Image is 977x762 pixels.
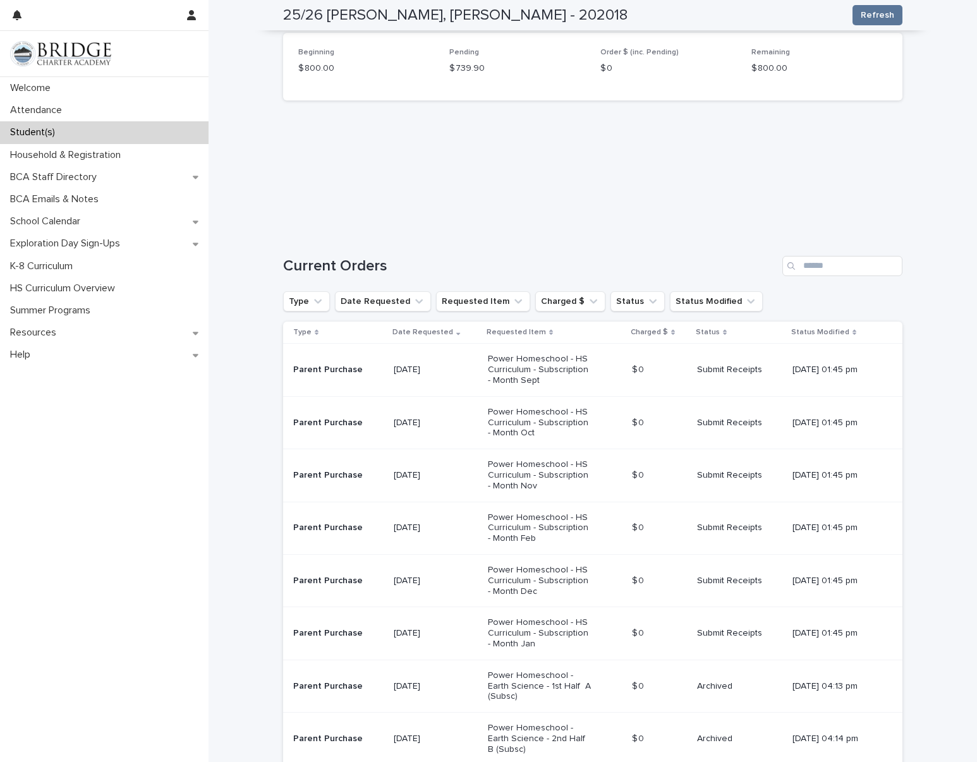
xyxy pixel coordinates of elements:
[5,104,72,116] p: Attendance
[335,291,431,311] button: Date Requested
[697,523,782,533] p: Submit Receipts
[5,282,125,294] p: HS Curriculum Overview
[394,681,478,692] p: [DATE]
[283,607,902,660] tr: Parent Purchase[DATE]Power Homeschool - HS Curriculum - Subscription - Month Jan$ 0$ 0 Submit Rec...
[5,327,66,339] p: Resources
[488,459,593,491] p: Power Homeschool - HS Curriculum - Subscription - Month Nov
[293,523,384,533] p: Parent Purchase
[394,523,478,533] p: [DATE]
[283,502,902,554] tr: Parent Purchase[DATE]Power Homeschool - HS Curriculum - Subscription - Month Feb$ 0$ 0 Submit Rec...
[283,291,330,311] button: Type
[293,325,312,339] p: Type
[394,576,478,586] p: [DATE]
[449,49,479,56] span: Pending
[632,520,646,533] p: $ 0
[293,418,384,428] p: Parent Purchase
[751,62,887,75] p: $ 800.00
[792,523,882,533] p: [DATE] 01:45 pm
[792,576,882,586] p: [DATE] 01:45 pm
[792,734,882,744] p: [DATE] 04:14 pm
[488,670,593,702] p: Power Homeschool - Earth Science - 1st Half A (Subsc)
[394,470,478,481] p: [DATE]
[5,215,90,227] p: School Calendar
[696,325,720,339] p: Status
[632,626,646,639] p: $ 0
[449,62,585,75] p: $ 739.90
[283,554,902,607] tr: Parent Purchase[DATE]Power Homeschool - HS Curriculum - Subscription - Month Dec$ 0$ 0 Submit Rec...
[853,5,902,25] button: Refresh
[632,415,646,428] p: $ 0
[436,291,530,311] button: Requested Item
[632,679,646,692] p: $ 0
[488,617,593,649] p: Power Homeschool - HS Curriculum - Subscription - Month Jan
[293,576,384,586] p: Parent Purchase
[631,325,668,339] p: Charged $
[792,365,882,375] p: [DATE] 01:45 pm
[488,407,593,438] p: Power Homeschool - HS Curriculum - Subscription - Month Oct
[5,193,109,205] p: BCA Emails & Notes
[298,49,334,56] span: Beginning
[293,365,384,375] p: Parent Purchase
[487,325,546,339] p: Requested Item
[632,468,646,481] p: $ 0
[298,62,434,75] p: $ 800.00
[782,256,902,276] input: Search
[751,49,790,56] span: Remaining
[610,291,665,311] button: Status
[293,470,384,481] p: Parent Purchase
[293,681,384,692] p: Parent Purchase
[792,418,882,428] p: [DATE] 01:45 pm
[697,418,782,428] p: Submit Receipts
[293,734,384,744] p: Parent Purchase
[697,628,782,639] p: Submit Receipts
[792,628,882,639] p: [DATE] 01:45 pm
[792,470,882,481] p: [DATE] 01:45 pm
[283,257,777,275] h1: Current Orders
[697,734,782,744] p: Archived
[488,512,593,544] p: Power Homeschool - HS Curriculum - Subscription - Month Feb
[392,325,453,339] p: Date Requested
[600,49,679,56] span: Order $ (inc. Pending)
[5,305,100,317] p: Summer Programs
[394,365,478,375] p: [DATE]
[283,449,902,502] tr: Parent Purchase[DATE]Power Homeschool - HS Curriculum - Subscription - Month Nov$ 0$ 0 Submit Rec...
[861,9,894,21] span: Refresh
[697,681,782,692] p: Archived
[394,418,478,428] p: [DATE]
[283,344,902,396] tr: Parent Purchase[DATE]Power Homeschool - HS Curriculum - Subscription - Month Sept$ 0$ 0 Submit Re...
[791,325,849,339] p: Status Modified
[283,6,628,25] h2: 25/26 [PERSON_NAME], [PERSON_NAME] - 202018
[5,349,40,361] p: Help
[5,82,61,94] p: Welcome
[5,149,131,161] p: Household & Registration
[600,62,736,75] p: $ 0
[394,734,478,744] p: [DATE]
[632,362,646,375] p: $ 0
[535,291,605,311] button: Charged $
[293,628,384,639] p: Parent Purchase
[10,41,111,66] img: V1C1m3IdTEidaUdm9Hs0
[632,731,646,744] p: $ 0
[5,171,107,183] p: BCA Staff Directory
[488,723,593,754] p: Power Homeschool - Earth Science - 2nd Half B (Subsc)
[632,573,646,586] p: $ 0
[5,260,83,272] p: K-8 Curriculum
[488,354,593,385] p: Power Homeschool - HS Curriculum - Subscription - Month Sept
[394,628,478,639] p: [DATE]
[283,660,902,712] tr: Parent Purchase[DATE]Power Homeschool - Earth Science - 1st Half A (Subsc)$ 0$ 0 Archived[DATE] 0...
[5,238,130,250] p: Exploration Day Sign-Ups
[5,126,65,138] p: Student(s)
[488,565,593,596] p: Power Homeschool - HS Curriculum - Subscription - Month Dec
[697,576,782,586] p: Submit Receipts
[697,365,782,375] p: Submit Receipts
[697,470,782,481] p: Submit Receipts
[792,681,882,692] p: [DATE] 04:13 pm
[670,291,763,311] button: Status Modified
[283,396,902,449] tr: Parent Purchase[DATE]Power Homeschool - HS Curriculum - Subscription - Month Oct$ 0$ 0 Submit Rec...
